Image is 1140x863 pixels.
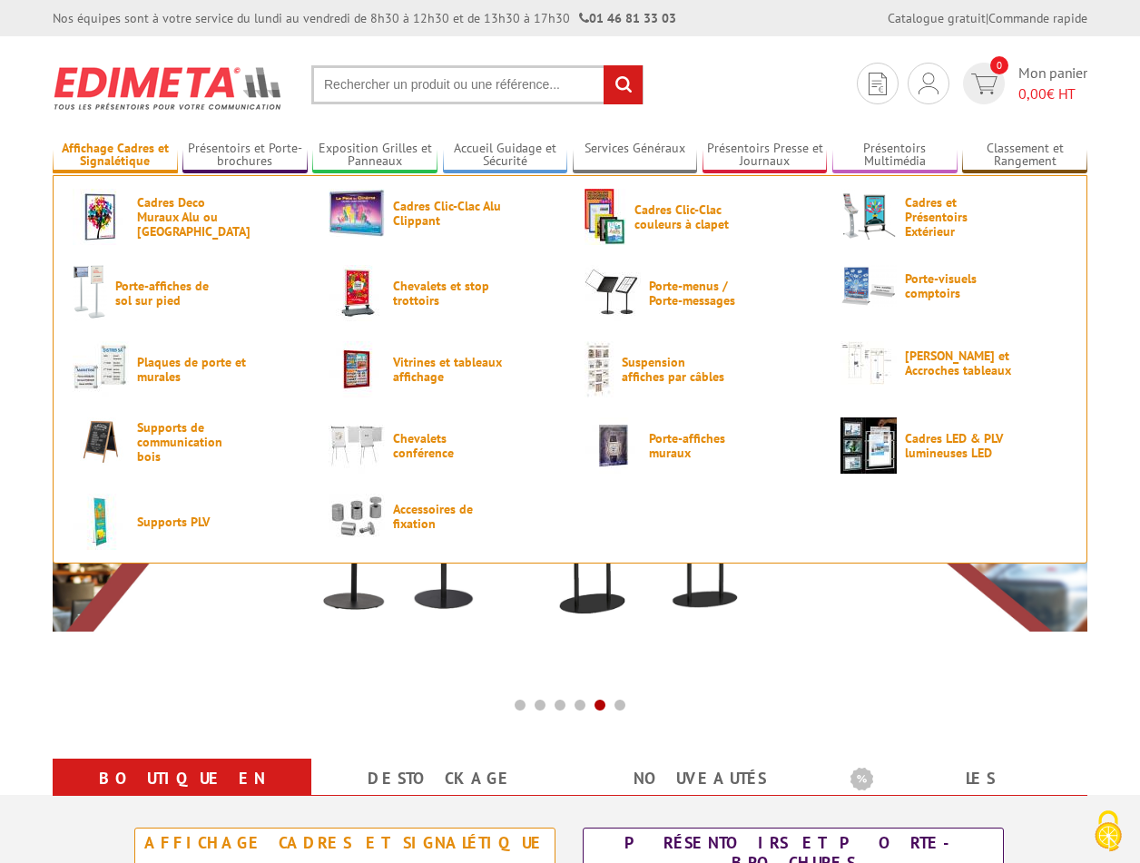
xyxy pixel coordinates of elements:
a: Exposition Grilles et Panneaux [312,141,437,171]
span: Accessoires de fixation [393,502,502,531]
a: Cadres Clic-Clac couleurs à clapet [585,189,811,245]
img: Cadres et Présentoirs Extérieur [840,189,897,245]
span: Porte-menus / Porte-messages [649,279,758,308]
a: Accueil Guidage et Sécurité [443,141,568,171]
span: Supports de communication bois [137,420,246,464]
span: Chevalets conférence [393,431,502,460]
a: Suspension affiches par câbles [585,341,811,397]
span: Mon panier [1018,63,1087,104]
input: rechercher [604,65,643,104]
div: Nos équipes sont à votre service du lundi au vendredi de 8h30 à 12h30 et de 13h30 à 17h30 [53,9,676,27]
img: Accessoires de fixation [329,494,385,538]
span: Cadres LED & PLV lumineuses LED [905,431,1014,460]
span: Cadres Clic-Clac couleurs à clapet [634,202,743,231]
span: Chevalets et stop trottoirs [393,279,502,308]
span: [PERSON_NAME] et Accroches tableaux [905,348,1014,378]
span: Porte-affiches muraux [649,431,758,460]
img: Cimaises et Accroches tableaux [840,341,897,385]
img: Supports de communication bois [73,417,129,466]
div: | [888,9,1087,27]
a: Les promotions [850,762,1066,828]
a: Présentoirs Presse et Journaux [703,141,828,171]
button: Cookies (fenêtre modale) [1076,801,1140,863]
span: Supports PLV [137,515,246,529]
input: Rechercher un produit ou une référence... [311,65,644,104]
a: Affichage Cadres et Signalétique [53,141,178,171]
img: Supports PLV [73,494,129,550]
a: Porte-visuels comptoirs [840,265,1067,307]
a: Porte-affiches muraux [585,417,811,474]
a: Catalogue gratuit [888,10,986,26]
a: Accessoires de fixation [329,494,555,538]
a: Vitrines et tableaux affichage [329,341,555,397]
a: Boutique en ligne [74,762,290,828]
a: Chevalets et stop trottoirs [329,265,555,321]
span: Cadres et Présentoirs Extérieur [905,195,1014,239]
span: Suspension affiches par câbles [622,355,731,384]
a: [PERSON_NAME] et Accroches tableaux [840,341,1067,385]
a: devis rapide 0 Mon panier 0,00€ HT [958,63,1087,104]
a: Chevalets conférence [329,417,555,474]
a: nouveautés [592,762,807,795]
img: devis rapide [919,73,939,94]
span: Vitrines et tableaux affichage [393,355,502,384]
span: Cadres Deco Muraux Alu ou [GEOGRAPHIC_DATA] [137,195,246,239]
a: Plaques de porte et murales [73,341,300,397]
img: devis rapide [869,73,887,95]
a: Destockage [333,762,548,795]
a: Cadres Deco Muraux Alu ou [GEOGRAPHIC_DATA] [73,189,300,245]
b: Les promotions [850,762,1077,799]
div: Affichage Cadres et Signalétique [140,833,550,853]
a: Commande rapide [988,10,1087,26]
a: Porte-menus / Porte-messages [585,265,811,321]
strong: 01 46 81 33 03 [579,10,676,26]
img: Cookies (fenêtre modale) [1086,809,1131,854]
span: Cadres Clic-Clac Alu Clippant [393,199,502,228]
img: Présentoir, panneau, stand - Edimeta - PLV, affichage, mobilier bureau, entreprise [53,54,284,122]
a: Cadres Clic-Clac Alu Clippant [329,189,555,237]
img: devis rapide [971,74,997,94]
a: Cadres LED & PLV lumineuses LED [840,417,1067,474]
img: Cadres LED & PLV lumineuses LED [840,417,897,474]
a: Classement et Rangement [962,141,1087,171]
img: Chevalets conférence [329,417,385,474]
span: € HT [1018,83,1087,104]
img: Suspension affiches par câbles [585,341,614,397]
a: Porte-affiches de sol sur pied [73,265,300,321]
a: Supports PLV [73,494,300,550]
a: Présentoirs et Porte-brochures [182,141,308,171]
span: Plaques de porte et murales [137,355,246,384]
img: Cadres Clic-Clac Alu Clippant [329,189,385,237]
a: Supports de communication bois [73,417,300,466]
img: Porte-affiches muraux [585,417,641,474]
img: Porte-visuels comptoirs [840,265,897,307]
a: Services Généraux [573,141,698,171]
a: Cadres et Présentoirs Extérieur [840,189,1067,245]
img: Vitrines et tableaux affichage [329,341,385,397]
img: Cadres Clic-Clac couleurs à clapet [585,189,626,245]
a: Présentoirs Multimédia [832,141,958,171]
span: 0 [990,56,1008,74]
img: Porte-menus / Porte-messages [585,265,641,321]
img: Chevalets et stop trottoirs [329,265,385,321]
img: Porte-affiches de sol sur pied [73,265,107,321]
span: 0,00 [1018,84,1047,103]
img: Plaques de porte et murales [73,341,129,397]
img: Cadres Deco Muraux Alu ou Bois [73,189,129,245]
span: Porte-visuels comptoirs [905,271,1014,300]
span: Porte-affiches de sol sur pied [115,279,224,308]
